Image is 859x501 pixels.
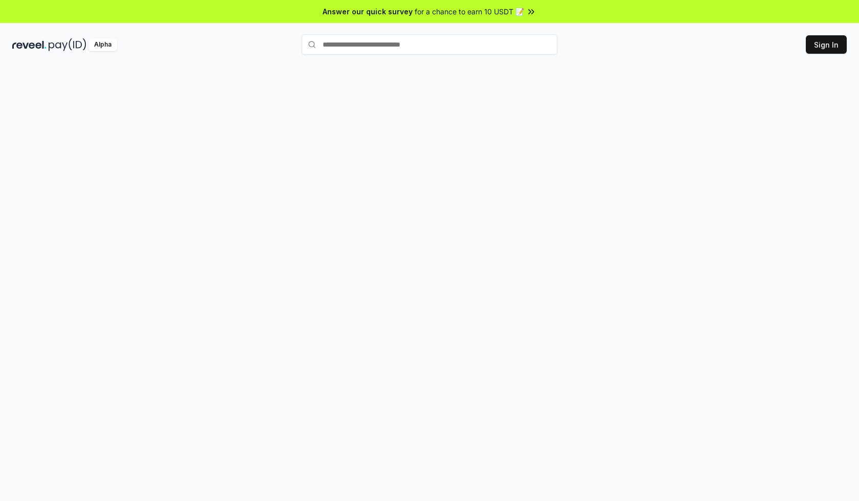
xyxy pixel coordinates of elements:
[415,6,524,17] span: for a chance to earn 10 USDT 📝
[806,35,847,54] button: Sign In
[49,38,86,51] img: pay_id
[12,38,47,51] img: reveel_dark
[323,6,413,17] span: Answer our quick survey
[88,38,117,51] div: Alpha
